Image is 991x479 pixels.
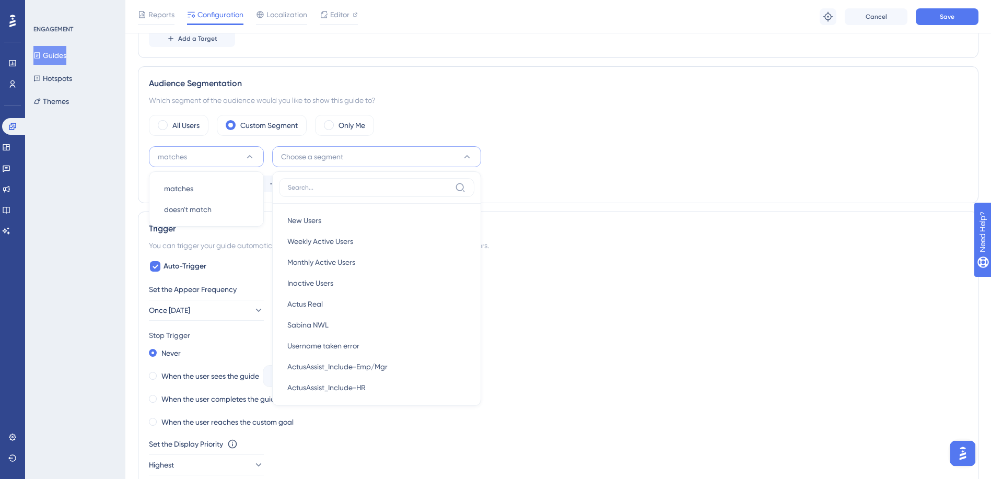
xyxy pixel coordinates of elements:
button: matches [156,178,257,199]
span: Highest [149,459,174,471]
label: When the user completes the guide [161,393,279,405]
div: ENGAGEMENT [33,25,73,33]
span: Cancel [866,13,887,21]
button: Cancel [845,8,907,25]
button: Highest [149,454,264,475]
span: Localization [266,8,307,21]
span: Sabina NWL [287,319,329,331]
button: ActusAssist_Include-HR [279,377,474,398]
button: Inactive Users [279,273,474,294]
span: Once [DATE] [149,304,190,317]
label: Custom Segment [240,119,298,132]
button: Add a Target [149,30,235,47]
button: Monthly Active Users [279,252,474,273]
button: Actus Real [279,294,474,314]
button: matches [149,146,264,167]
span: matches [158,150,187,163]
button: Hotspots [33,69,72,88]
div: Stop Trigger [149,329,967,342]
span: doesn't match [164,203,212,216]
div: You can trigger your guide automatically when the target URL is visited, and/or use the custom tr... [149,239,967,252]
span: Editor [330,8,349,21]
button: ActusAssist_Include-Emp/Mgr [279,356,474,377]
span: ActusAssist_Include-HR [287,381,366,394]
span: Weekly Active Users [287,235,353,248]
label: All Users [172,119,200,132]
span: matches [164,182,193,195]
button: Guides [33,46,66,65]
span: Need Help? [25,3,65,15]
span: ActusAssist_Include-Emp/Mgr [287,360,388,373]
iframe: UserGuiding AI Assistant Launcher [947,438,978,469]
span: Save [940,13,954,21]
span: New Users [287,214,321,227]
button: Themes [33,92,69,111]
span: Username taken error [287,340,359,352]
div: Which segment of the audience would you like to show this guide to? [149,94,967,107]
span: Monthly Active Users [287,256,355,268]
label: When the user sees the guide [161,370,259,382]
button: Choose a segment [272,146,481,167]
span: Add a Target [178,34,217,43]
button: doesn't match [156,199,257,220]
span: Auto-Trigger [164,260,206,273]
label: When the user reaches the custom goal [161,416,294,428]
div: Trigger [149,223,967,235]
div: Set the Appear Frequency [149,283,967,296]
label: Only Me [339,119,365,132]
span: Actus Real [287,298,323,310]
span: Inactive Users [287,277,333,289]
div: Set the Display Priority [149,438,223,450]
button: Save [916,8,978,25]
span: Choose a segment [281,150,343,163]
button: Weekly Active Users [279,231,474,252]
button: Once [DATE] [149,300,264,321]
span: Configuration [197,8,243,21]
label: Never [161,347,181,359]
div: Audience Segmentation [149,77,967,90]
button: Sabina NWL [279,314,474,335]
button: New Users [279,210,474,231]
input: Search... [288,183,451,192]
span: Reports [148,8,174,21]
button: Username taken error [279,335,474,356]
